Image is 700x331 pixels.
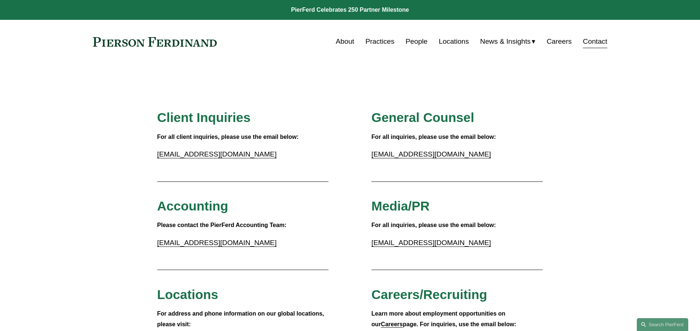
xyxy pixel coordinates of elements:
[157,110,251,125] span: Client Inquiries
[157,222,287,228] strong: Please contact the PierFerd Accounting Team:
[371,239,491,247] a: [EMAIL_ADDRESS][DOMAIN_NAME]
[371,310,507,327] strong: Learn more about employment opportunities on our
[371,287,487,302] span: Careers/Recruiting
[157,199,229,213] span: Accounting
[371,110,474,125] span: General Counsel
[381,321,403,327] a: Careers
[157,239,277,247] a: [EMAIL_ADDRESS][DOMAIN_NAME]
[157,287,218,302] span: Locations
[371,150,491,158] a: [EMAIL_ADDRESS][DOMAIN_NAME]
[637,318,688,331] a: Search this site
[406,35,428,48] a: People
[371,199,430,213] span: Media/PR
[157,150,277,158] a: [EMAIL_ADDRESS][DOMAIN_NAME]
[365,35,394,48] a: Practices
[336,35,354,48] a: About
[480,35,531,48] span: News & Insights
[547,35,572,48] a: Careers
[157,134,299,140] strong: For all client inquiries, please use the email below:
[583,35,607,48] a: Contact
[371,134,496,140] strong: For all inquiries, please use the email below:
[439,35,469,48] a: Locations
[403,321,516,327] strong: page. For inquiries, use the email below:
[157,310,326,327] strong: For address and phone information on our global locations, please visit:
[480,35,536,48] a: folder dropdown
[371,222,496,228] strong: For all inquiries, please use the email below:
